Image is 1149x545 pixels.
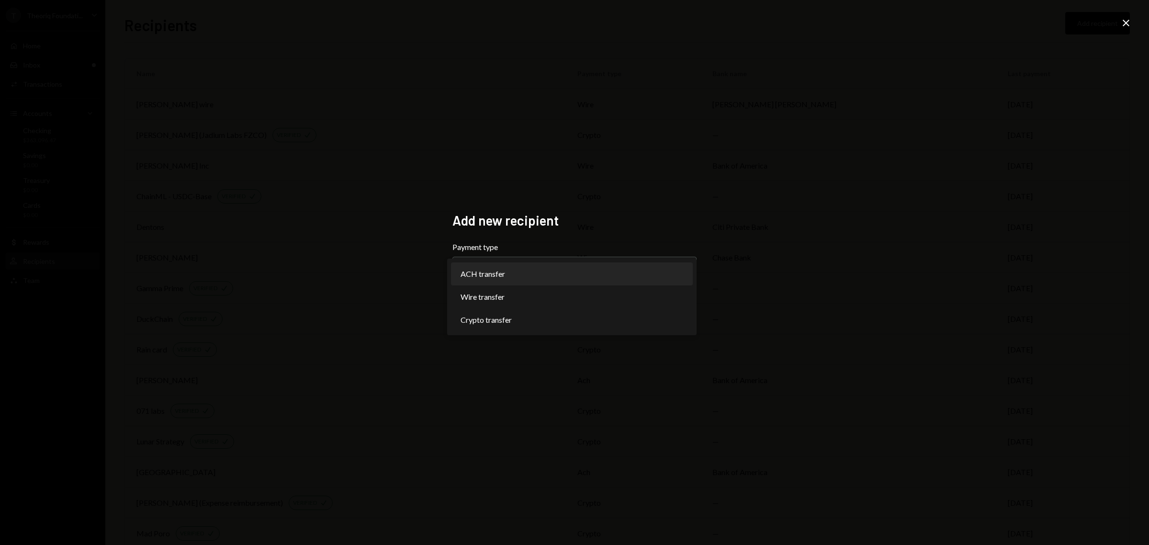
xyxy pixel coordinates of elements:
label: Payment type [452,241,697,253]
span: Wire transfer [461,291,505,303]
button: Payment type [452,257,697,284]
span: Crypto transfer [461,314,512,326]
h2: Add new recipient [452,211,697,230]
span: ACH transfer [461,268,505,280]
